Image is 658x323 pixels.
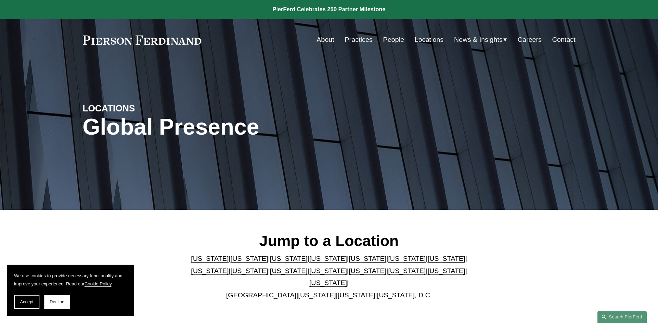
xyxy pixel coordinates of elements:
[14,295,39,309] button: Accept
[84,281,112,286] a: Cookie Policy
[309,255,347,262] a: [US_STATE]
[597,311,647,323] a: Search this site
[427,267,465,274] a: [US_STATE]
[377,291,432,299] a: [US_STATE], D.C.
[415,33,444,46] a: Locations
[191,255,229,262] a: [US_STATE]
[552,33,575,46] a: Contact
[185,232,473,250] h2: Jump to a Location
[309,267,347,274] a: [US_STATE]
[231,255,268,262] a: [US_STATE]
[338,291,375,299] a: [US_STATE]
[270,255,308,262] a: [US_STATE]
[383,33,404,46] a: People
[518,33,541,46] a: Careers
[83,114,411,140] h1: Global Presence
[226,291,296,299] a: [GEOGRAPHIC_DATA]
[349,255,386,262] a: [US_STATE]
[14,272,127,288] p: We use cookies to provide necessary functionality and improve your experience. Read our .
[298,291,336,299] a: [US_STATE]
[44,295,70,309] button: Decline
[185,253,473,301] p: | | | | | | | | | | | | | | | | | |
[427,255,465,262] a: [US_STATE]
[349,267,386,274] a: [US_STATE]
[270,267,308,274] a: [US_STATE]
[191,267,229,274] a: [US_STATE]
[454,33,507,46] a: folder dropdown
[83,103,206,114] h4: LOCATIONS
[388,267,426,274] a: [US_STATE]
[50,299,64,304] span: Decline
[454,34,503,46] span: News & Insights
[345,33,372,46] a: Practices
[20,299,33,304] span: Accept
[388,255,426,262] a: [US_STATE]
[231,267,268,274] a: [US_STATE]
[7,265,134,316] section: Cookie banner
[317,33,334,46] a: About
[309,279,347,286] a: [US_STATE]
